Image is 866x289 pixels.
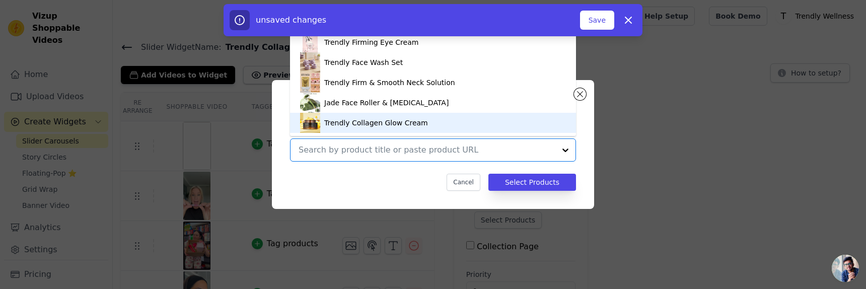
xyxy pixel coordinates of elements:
[300,113,320,133] img: product thumbnail
[299,144,555,156] input: Search by product title or paste product URL
[574,88,586,100] button: Close modal
[580,11,614,30] button: Save
[300,73,320,93] img: product thumbnail
[256,15,326,25] span: unsaved changes
[324,78,455,88] div: Trendly Firm & Smooth Neck Solution
[488,174,576,191] button: Select Products
[300,52,320,73] img: product thumbnail
[300,32,320,52] img: product thumbnail
[300,93,320,113] img: product thumbnail
[324,118,428,128] div: Trendly Collagen Glow Cream
[324,57,403,67] div: Trendly Face Wash Set
[324,37,418,47] div: Trendly Firming Eye Cream
[447,174,480,191] button: Cancel
[324,98,449,108] div: Jade Face Roller & [MEDICAL_DATA]
[832,255,859,282] div: Open chat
